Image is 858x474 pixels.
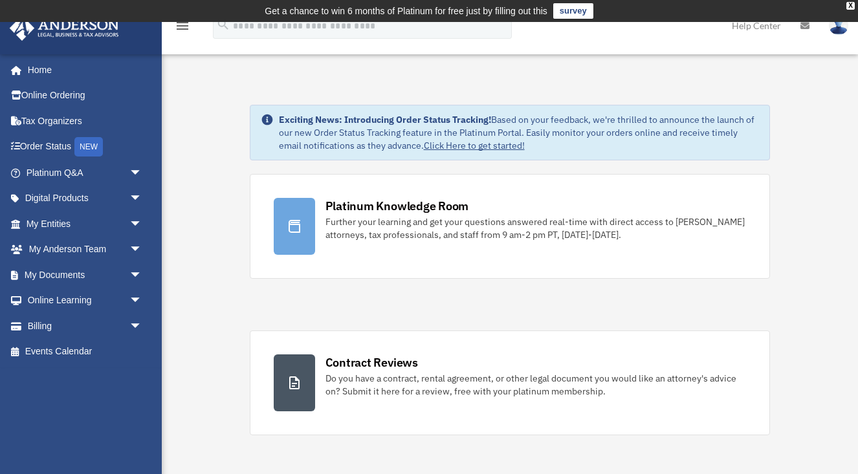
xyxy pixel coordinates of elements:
[9,83,162,109] a: Online Ordering
[250,330,771,435] a: Contract Reviews Do you have a contract, rental agreement, or other legal document you would like...
[325,354,418,371] div: Contract Reviews
[9,288,162,314] a: Online Learningarrow_drop_down
[265,3,547,19] div: Get a chance to win 6 months of Platinum for free just by filling out this
[325,372,747,398] div: Do you have a contract, rental agreement, or other legal document you would like an attorney's ad...
[9,211,162,237] a: My Entitiesarrow_drop_down
[175,18,190,34] i: menu
[9,313,162,339] a: Billingarrow_drop_down
[129,262,155,288] span: arrow_drop_down
[129,313,155,339] span: arrow_drop_down
[129,186,155,212] span: arrow_drop_down
[129,288,155,314] span: arrow_drop_down
[250,174,771,279] a: Platinum Knowledge Room Further your learning and get your questions answered real-time with dire...
[6,16,123,41] img: Anderson Advisors Platinum Portal
[279,113,760,152] div: Based on your feedback, we're thrilled to announce the launch of our new Order Status Tracking fe...
[175,23,190,34] a: menu
[74,137,103,156] div: NEW
[129,237,155,263] span: arrow_drop_down
[216,17,230,32] i: search
[846,2,855,10] div: close
[9,339,162,365] a: Events Calendar
[424,140,525,151] a: Click Here to get started!
[9,108,162,134] a: Tax Organizers
[9,237,162,263] a: My Anderson Teamarrow_drop_down
[279,114,491,125] strong: Exciting News: Introducing Order Status Tracking!
[9,134,162,160] a: Order StatusNEW
[829,16,848,35] img: User Pic
[129,160,155,186] span: arrow_drop_down
[9,160,162,186] a: Platinum Q&Aarrow_drop_down
[9,186,162,211] a: Digital Productsarrow_drop_down
[9,57,155,83] a: Home
[129,211,155,237] span: arrow_drop_down
[325,198,469,214] div: Platinum Knowledge Room
[553,3,593,19] a: survey
[9,262,162,288] a: My Documentsarrow_drop_down
[325,215,747,241] div: Further your learning and get your questions answered real-time with direct access to [PERSON_NAM...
